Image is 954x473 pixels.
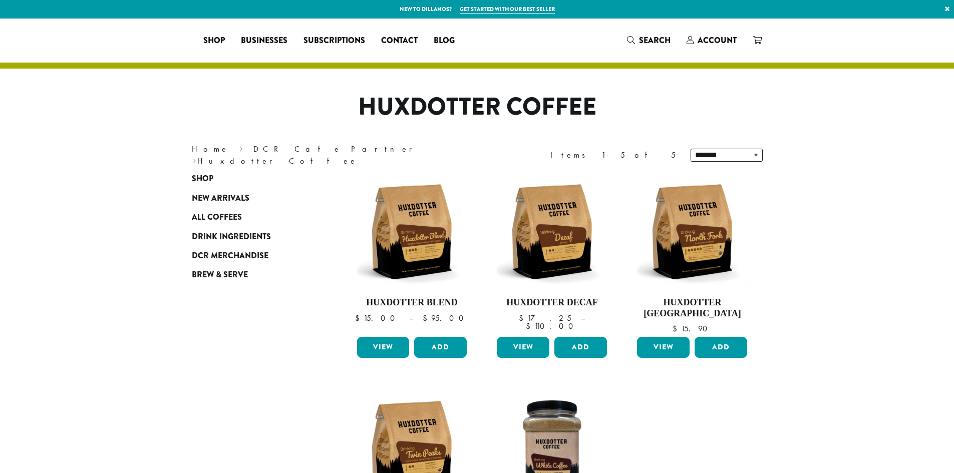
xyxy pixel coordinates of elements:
[494,174,609,289] img: Huxdotter-Coffee-Decaf-12oz-Web.jpg
[354,174,469,289] img: Huxdotter-Coffee-Huxdotter-Blend-12oz-Web.jpg
[519,313,571,323] bdi: 17.25
[192,143,462,167] nav: Breadcrumb
[423,313,468,323] bdi: 95.00
[519,313,527,323] span: $
[554,337,607,358] button: Add
[357,337,410,358] a: View
[423,313,431,323] span: $
[192,169,312,188] a: Shop
[193,152,196,167] span: ›
[192,211,242,224] span: All Coffees
[192,231,271,243] span: Drink Ingredients
[526,321,534,331] span: $
[192,192,249,205] span: New Arrivals
[637,337,690,358] a: View
[460,5,555,14] a: Get started with our best seller
[497,337,549,358] a: View
[673,323,681,334] span: $
[355,297,470,308] h4: Huxdotter Blend
[203,35,225,47] span: Shop
[381,35,418,47] span: Contact
[192,208,312,227] a: All Coffees
[192,173,213,185] span: Shop
[634,174,750,333] a: Huxdotter [GEOGRAPHIC_DATA] $15.90
[409,313,413,323] span: –
[239,140,243,155] span: ›
[192,144,229,154] a: Home
[695,337,747,358] button: Add
[634,297,750,319] h4: Huxdotter [GEOGRAPHIC_DATA]
[192,227,312,246] a: Drink Ingredients
[673,323,712,334] bdi: 15.90
[581,313,585,323] span: –
[639,35,671,46] span: Search
[355,313,364,323] span: $
[550,149,676,161] div: Items 1-5 of 5
[192,250,268,262] span: DCR Merchandise
[192,189,312,208] a: New Arrivals
[634,174,750,289] img: Huxdotter-Coffee-North-Fork-12oz-Web.jpg
[241,35,287,47] span: Businesses
[434,35,455,47] span: Blog
[192,265,312,284] a: Brew & Serve
[494,174,609,333] a: Huxdotter Decaf
[192,246,312,265] a: DCR Merchandise
[184,93,770,122] h1: Huxdotter Coffee
[303,35,365,47] span: Subscriptions
[526,321,578,331] bdi: 110.00
[195,33,233,49] a: Shop
[619,32,679,49] a: Search
[414,337,467,358] button: Add
[494,297,609,308] h4: Huxdotter Decaf
[192,269,248,281] span: Brew & Serve
[253,144,419,154] a: DCR Cafe Partner
[698,35,737,46] span: Account
[355,174,470,333] a: Huxdotter Blend
[355,313,400,323] bdi: 15.00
